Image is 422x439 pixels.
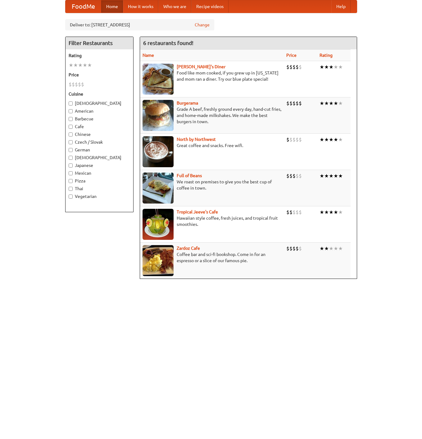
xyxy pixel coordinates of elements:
[75,81,78,88] li: $
[69,140,73,144] input: Czech / Slovak
[329,245,334,252] li: ★
[69,100,130,106] label: [DEMOGRAPHIC_DATA]
[289,136,293,143] li: $
[324,64,329,70] li: ★
[177,137,216,142] b: North by Northwest
[78,62,83,69] li: ★
[143,215,281,227] p: Hawaiian style coffee, fresh juices, and tropical fruit smoothies.
[143,172,174,204] img: beans.jpg
[81,81,84,88] li: $
[69,116,130,122] label: Barbecue
[338,172,343,179] li: ★
[87,62,92,69] li: ★
[286,64,289,70] li: $
[299,172,302,179] li: $
[69,179,73,183] input: Pizza
[72,81,75,88] li: $
[320,209,324,216] li: ★
[69,155,130,161] label: [DEMOGRAPHIC_DATA]
[69,187,73,191] input: Thai
[143,142,281,149] p: Great coffee and snacks. Free wifi.
[334,245,338,252] li: ★
[69,117,73,121] input: Barbecue
[69,132,73,137] input: Chinese
[143,40,193,46] ng-pluralize: 6 restaurants found!
[177,173,202,178] a: Full of Beans
[299,136,302,143] li: $
[299,100,302,107] li: $
[69,148,73,152] input: German
[143,179,281,191] p: We roast on premises to give you the best cup of coffee in town.
[289,245,293,252] li: $
[320,245,324,252] li: ★
[324,172,329,179] li: ★
[329,64,334,70] li: ★
[334,172,338,179] li: ★
[69,193,130,199] label: Vegetarian
[143,64,174,95] img: sallys.jpg
[143,100,174,131] img: burgerama.jpg
[143,209,174,240] img: jeeves.jpg
[78,81,81,88] li: $
[143,245,174,276] img: zardoz.jpg
[69,156,73,160] input: [DEMOGRAPHIC_DATA]
[143,136,174,167] img: north.jpg
[177,209,218,214] a: Tropical Jeeve's Cafe
[289,100,293,107] li: $
[69,108,130,114] label: American
[286,209,289,216] li: $
[69,162,130,168] label: Japanese
[296,100,299,107] li: $
[69,91,130,97] h5: Cuisine
[195,22,210,28] a: Change
[324,245,329,252] li: ★
[69,186,130,192] label: Thai
[289,209,293,216] li: $
[338,100,343,107] li: ★
[293,172,296,179] li: $
[296,172,299,179] li: $
[334,209,338,216] li: ★
[69,52,130,59] h5: Rating
[329,172,334,179] li: ★
[69,101,73,105] input: [DEMOGRAPHIC_DATA]
[66,0,101,13] a: FoodMe
[293,136,296,143] li: $
[338,245,343,252] li: ★
[324,136,329,143] li: ★
[65,19,214,30] div: Deliver to: [STREET_ADDRESS]
[293,64,296,70] li: $
[286,245,289,252] li: $
[177,246,200,251] a: Zardoz Cafe
[69,164,73,168] input: Japanese
[296,209,299,216] li: $
[177,64,225,69] a: [PERSON_NAME]'s Diner
[69,81,72,88] li: $
[177,101,198,105] a: Burgerama
[296,245,299,252] li: $
[69,139,130,145] label: Czech / Slovak
[158,0,191,13] a: Who we are
[296,136,299,143] li: $
[143,106,281,125] p: Grade A beef, freshly ground every day, hand-cut fries, and home-made milkshakes. We make the bes...
[293,100,296,107] li: $
[334,64,338,70] li: ★
[299,245,302,252] li: $
[123,0,158,13] a: How it works
[66,37,133,49] h4: Filter Restaurants
[329,100,334,107] li: ★
[299,64,302,70] li: $
[338,136,343,143] li: ★
[69,109,73,113] input: American
[286,136,289,143] li: $
[69,178,130,184] label: Pizza
[324,100,329,107] li: ★
[299,209,302,216] li: $
[289,64,293,70] li: $
[293,209,296,216] li: $
[69,123,130,130] label: Cafe
[320,136,324,143] li: ★
[191,0,229,13] a: Recipe videos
